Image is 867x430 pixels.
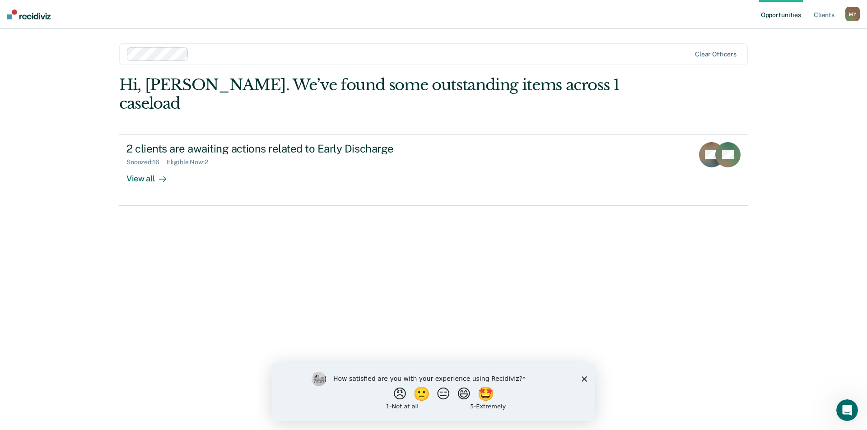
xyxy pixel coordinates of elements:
div: Clear officers [695,51,736,58]
img: Recidiviz [7,9,51,19]
div: Snoozed : 16 [126,158,167,166]
div: Eligible Now : 2 [167,158,215,166]
div: View all [126,166,177,184]
iframe: Intercom live chat [836,399,858,421]
iframe: Survey by Kim from Recidiviz [272,363,595,421]
div: 2 clients are awaiting actions related to Early Discharge [126,142,443,155]
button: MY [845,7,860,21]
div: M Y [845,7,860,21]
a: 2 clients are awaiting actions related to Early DischargeSnoozed:16Eligible Now:2View all [119,134,748,206]
div: Hi, [PERSON_NAME]. We’ve found some outstanding items across 1 caseload [119,76,622,113]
